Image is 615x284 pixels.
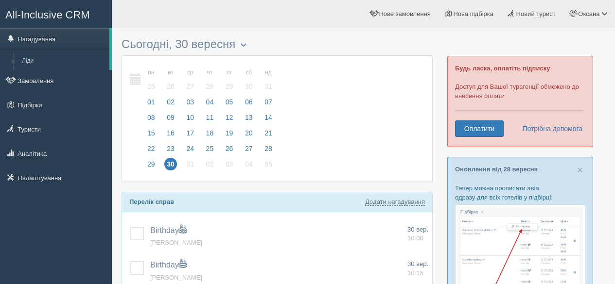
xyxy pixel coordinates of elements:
a: вт 26 [161,63,180,97]
a: 28 [259,143,275,159]
button: Close [577,165,583,175]
span: All-Inclusive CRM [5,9,90,21]
span: 25 [145,80,158,93]
a: 04 [201,97,219,112]
span: 26 [164,80,177,93]
a: [PERSON_NAME] [150,274,202,281]
span: Нова підбірка [453,10,493,17]
a: 22 [142,143,160,159]
a: 01 [142,97,160,112]
a: Додати нагадування [365,198,425,206]
span: 10:00 [407,234,423,242]
a: 30 вер. 10:15 [407,260,428,278]
span: 24 [184,142,196,155]
span: Оксана [578,10,599,17]
a: 30 вер. 10:00 [407,225,428,243]
a: 27 [240,143,258,159]
span: 10 [184,111,196,124]
a: 18 [201,128,219,143]
a: 07 [259,97,275,112]
a: 01 [181,159,199,174]
a: 15 [142,128,160,143]
small: пн [145,68,158,77]
a: 25 [201,143,219,159]
a: чт 28 [201,63,219,97]
span: 04 [243,158,255,170]
span: 16 [164,127,177,139]
a: Ліди [18,52,109,70]
a: 02 [201,159,219,174]
small: вт [164,68,177,77]
span: 01 [184,158,196,170]
span: Новий турист [516,10,556,17]
a: 26 [220,143,239,159]
a: All-Inclusive CRM [0,0,111,27]
a: 29 [142,159,160,174]
span: 15 [145,127,158,139]
a: пт 29 [220,63,239,97]
span: 23 [164,142,177,155]
span: × [577,164,583,175]
span: 21 [262,127,275,139]
a: Birthday [150,261,187,269]
span: 05 [262,158,275,170]
span: 06 [243,96,255,108]
span: 25 [204,142,216,155]
a: Birthday [150,226,187,234]
a: Оплатити [455,120,504,137]
span: 08 [145,111,158,124]
a: 21 [259,128,275,143]
span: 18 [204,127,216,139]
small: чт [204,68,216,77]
a: 06 [240,97,258,112]
span: Нове замовлення [379,10,430,17]
a: 11 [201,112,219,128]
span: 02 [204,158,216,170]
span: 17 [184,127,196,139]
a: 24 [181,143,199,159]
a: 20 [240,128,258,143]
a: 13 [240,112,258,128]
a: Потрібна допомога [516,120,583,137]
a: 09 [161,112,180,128]
span: 03 [223,158,236,170]
a: 23 [161,143,180,159]
small: нд [262,68,275,77]
b: Перелік справ [129,198,174,205]
span: 30 вер. [407,226,428,233]
span: 13 [243,111,255,124]
a: Оновлення від 28 вересня [455,166,538,173]
span: 10:15 [407,269,423,277]
span: 11 [204,111,216,124]
a: пн 25 [142,63,160,97]
span: 26 [223,142,236,155]
span: 02 [164,96,177,108]
a: [PERSON_NAME] [150,239,202,246]
span: 12 [223,111,236,124]
a: 14 [259,112,275,128]
a: 03 [181,97,199,112]
span: 20 [243,127,255,139]
a: нд 31 [259,63,275,97]
a: 05 [220,97,239,112]
a: 05 [259,159,275,174]
a: 08 [142,112,160,128]
a: 12 [220,112,239,128]
span: 28 [262,142,275,155]
div: Доступ для Вашої турагенції обмежено до внесення оплати [447,56,593,147]
span: 05 [223,96,236,108]
a: 16 [161,128,180,143]
a: сб 30 [240,63,258,97]
span: 28 [204,80,216,93]
span: 04 [204,96,216,108]
b: Будь ласка, оплатіть підписку [455,65,550,72]
span: 19 [223,127,236,139]
small: сб [243,68,255,77]
a: 19 [220,128,239,143]
span: 14 [262,111,275,124]
span: 30 вер. [407,260,428,267]
a: 04 [240,159,258,174]
a: 30 [161,159,180,174]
